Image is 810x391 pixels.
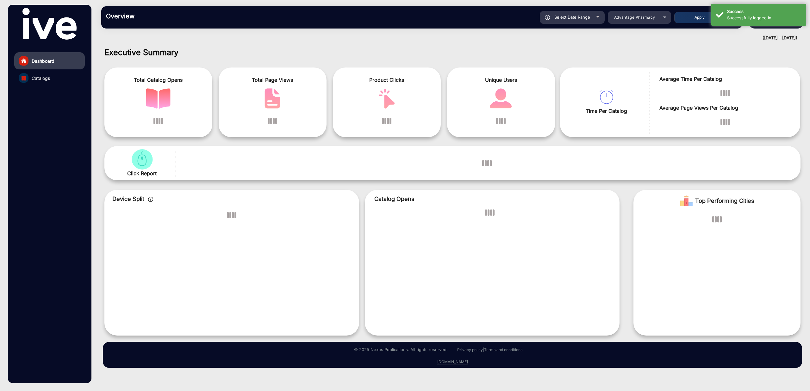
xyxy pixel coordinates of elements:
img: catalog [22,76,26,80]
span: Product Clicks [338,76,436,84]
img: vmg-logo [22,8,76,40]
img: Rank image [680,195,693,207]
div: Successfully logged in [727,15,801,21]
img: catalog [146,88,171,109]
div: ([DATE] - [DATE]) [95,35,797,41]
button: Apply [674,12,725,23]
span: Total Catalog Opens [109,76,208,84]
a: [DOMAIN_NAME] [437,359,468,364]
span: Device Split [112,195,144,202]
a: Dashboard [14,52,85,69]
img: catalog [130,149,154,170]
h1: Executive Summary [104,48,801,57]
span: Select Date Range [554,15,590,20]
img: catalog [489,88,513,109]
img: catalog [374,88,399,109]
span: Average Time Per Catalog [659,75,791,83]
span: Catalogs [32,75,50,81]
span: Advantage Pharmacy [614,15,655,20]
img: home [21,58,27,64]
img: catalog [599,90,614,104]
a: | [483,347,484,352]
img: catalog [260,88,285,109]
img: icon [545,15,550,20]
h3: Overview [106,12,195,20]
a: Privacy policy [457,347,483,352]
span: Total Page Views [223,76,322,84]
span: Unique Users [452,76,550,84]
a: Terms and conditions [484,347,522,352]
span: Click Report [127,170,157,177]
a: Catalogs [14,69,85,87]
small: © 2025 Nexus Publications. All rights reserved. [354,347,448,352]
img: icon [148,197,153,202]
span: Top Performing Cities [695,195,754,207]
div: Success [727,9,801,15]
span: Dashboard [32,58,54,64]
span: Average Page Views Per Catalog [659,104,791,112]
p: Catalog Opens [374,195,610,203]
